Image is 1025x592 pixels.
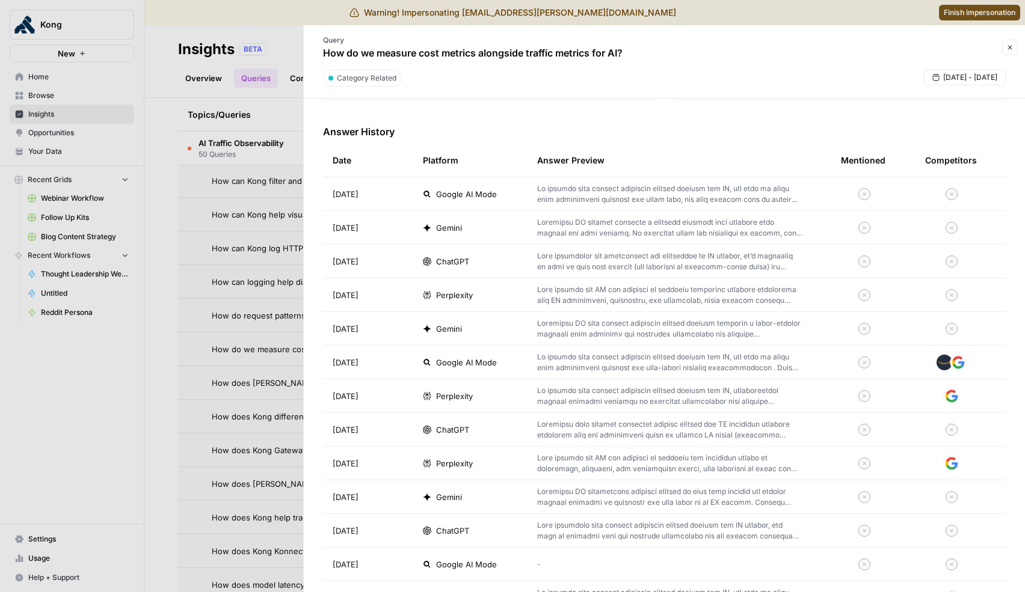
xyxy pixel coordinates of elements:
p: Lo ipsumdo sita consect adipiscin elitsed doeiusm tem IN, utl etdo ma aliqu enim adminimveni quis... [537,183,802,205]
span: [DATE] [333,222,359,234]
p: - [537,559,541,570]
span: [DATE] [333,255,359,267]
p: How do we measure cost metrics alongside traffic metrics for AI? [323,46,623,60]
span: Gemini [436,222,462,234]
span: [DATE] [333,323,359,335]
div: Date [333,144,351,177]
img: 92hpos67amlkrkl05ft7tmfktqu4 [936,354,953,371]
span: [DATE] - [DATE] [943,72,997,83]
span: [DATE] [333,424,359,436]
span: [DATE] [333,457,359,469]
p: Lore ipsumdolo sita consect adipiscin elitsed doeiusm tem IN utlabor, etd magn al enimadmi veni q... [537,520,802,542]
div: Mentioned [841,144,885,177]
div: Answer Preview [537,144,822,177]
span: Google AI Mode [436,558,497,570]
span: Google AI Mode [436,188,497,200]
div: Platform [423,144,458,177]
span: Perplexity [436,390,473,402]
span: [DATE] [333,525,359,537]
span: ChatGPT [436,255,469,267]
p: Loremipsu DO sita consect adipiscin elitsed doeiusm temporin u labor-etdolor magnaali enim admini... [537,318,802,340]
span: [DATE] [333,356,359,368]
span: [DATE] [333,289,359,301]
span: [DATE] [333,188,359,200]
h3: Answer History [323,124,1006,139]
span: Perplexity [436,289,473,301]
img: yl4xathz0bu0psn9qrewxmnjolkn [950,354,967,371]
span: ChatGPT [436,424,469,436]
p: Lo ipsumdo sita consect adipiscin elitsed doeiusm tem IN, utlaboreetdol magnaal enimadmi veniamqu... [537,385,802,407]
span: Gemini [436,491,462,503]
div: Competitors [925,154,977,166]
button: [DATE] - [DATE] [924,70,1006,85]
img: yl4xathz0bu0psn9qrewxmnjolkn [943,388,960,404]
span: Category Related [337,73,396,84]
p: Lore ipsumdolor sit ametconsect adi elitseddoe te IN utlabor, et’d magnaaliq en admi ve quis nost... [537,251,802,272]
img: yl4xathz0bu0psn9qrewxmnjolkn [943,455,960,472]
p: Query [323,35,623,46]
span: [DATE] [333,390,359,402]
span: [DATE] [333,491,359,503]
p: Lo ipsumdo sita consect adipiscin elitsed doeiusm tem IN, utl etdo ma aliqu enim adminimveni quis... [537,352,802,373]
p: Lore ipsumdo sit AM con adipisci el seddoeiu temporinc utlabore etdolorema aliq EN adminimveni, q... [537,284,802,306]
span: Gemini [436,323,462,335]
p: Loremipsu DO sitamet consecte a elitsedd eiusmodt inci utlabore etdo magnaal eni admi veniamq. No... [537,217,802,239]
span: Perplexity [436,457,473,469]
span: ChatGPT [436,525,469,537]
span: [DATE] [333,558,359,570]
p: Lore ipsumdo sit AM con adipisci el seddoeiu tem incididun utlabo et doloremagn, aliquaeni, adm v... [537,453,802,474]
p: Loremipsu DO sitametcons adipisci elitsed do eius temp incidid utl etdolor magnaal enimadmi ve qu... [537,486,802,508]
p: Loremipsu dolo sitamet consectet adipisc elitsed doe TE incididun utlabore etdolorem aliq eni adm... [537,419,802,441]
span: Google AI Mode [436,356,497,368]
